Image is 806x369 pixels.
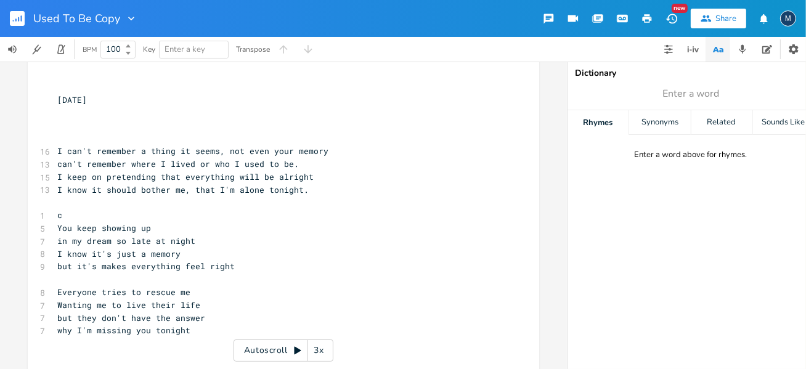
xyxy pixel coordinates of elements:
[57,158,299,169] span: can't remember where I lived or who I used to be.
[57,94,87,105] span: [DATE]
[635,150,747,160] div: Enter a word above for rhymes.
[57,325,190,336] span: why I'm missing you tonight
[780,10,796,26] div: Marketa
[165,44,205,55] span: Enter a key
[672,4,688,13] div: New
[691,110,752,135] div: Related
[715,13,736,24] div: Share
[57,312,205,323] span: but they don't have the answer
[57,235,195,246] span: in my dream so late at night
[691,9,746,28] button: Share
[568,110,629,135] div: Rhymes
[33,13,120,24] span: Used To Be Copy
[308,339,330,362] div: 3x
[83,46,97,53] div: BPM
[780,4,796,33] button: M
[629,110,690,135] div: Synonyms
[57,209,62,221] span: c
[143,46,155,53] div: Key
[57,222,151,233] span: You keep showing up
[234,339,333,362] div: Autoscroll
[57,145,328,156] span: I can't remember a thing it seems, not even your memory
[57,184,309,195] span: I know it should bother me, that I'm alone tonight.
[662,87,719,101] span: Enter a word
[57,248,181,259] span: I know it's just a memory
[57,171,314,182] span: I keep on pretending that everything will be alright
[57,261,235,272] span: but it's makes everything feel right
[659,7,684,30] button: New
[236,46,270,53] div: Transpose
[57,299,200,310] span: Wanting me to live their life
[57,286,190,298] span: Everyone tries to rescue me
